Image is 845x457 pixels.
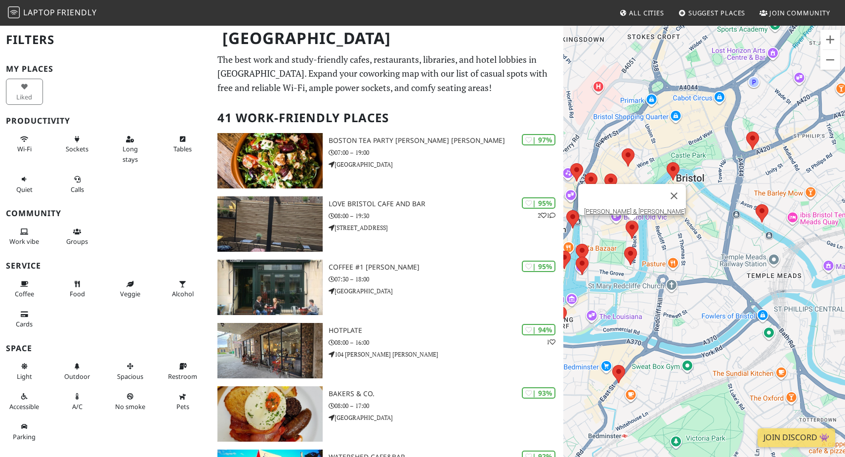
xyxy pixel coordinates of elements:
[72,402,83,411] span: Air conditioned
[59,224,96,250] button: Groups
[112,388,149,414] button: No smoke
[211,386,564,442] a: Bakers & Co. | 93% Bakers & Co. 08:00 – 17:00 [GEOGRAPHIC_DATA]
[8,6,20,18] img: LaptopFriendly
[329,274,563,284] p: 07:30 – 18:00
[211,323,564,378] a: Hotplate | 94% 1 Hotplate 08:00 – 16:00 104 [PERSON_NAME] [PERSON_NAME]
[217,103,558,133] h2: 41 Work-Friendly Places
[6,306,43,332] button: Cards
[17,144,32,153] span: Stable Wi-Fi
[112,276,149,302] button: Veggie
[6,261,206,271] h3: Service
[629,8,664,17] span: All Cities
[120,289,140,298] span: Veggie
[173,144,192,153] span: Work-friendly tables
[112,131,149,167] button: Long stays
[538,211,555,220] p: 2 1
[71,185,84,194] span: Video/audio calls
[522,324,555,335] div: | 94%
[214,25,562,52] h1: [GEOGRAPHIC_DATA]
[6,64,206,74] h3: My Places
[522,387,555,399] div: | 93%
[522,261,555,272] div: | 95%
[165,131,202,157] button: Tables
[59,358,96,384] button: Outdoor
[329,413,563,422] p: [GEOGRAPHIC_DATA]
[165,276,202,302] button: Alcohol
[615,4,668,22] a: All Cities
[176,402,189,411] span: Pet friendly
[329,137,563,145] h3: Boston Tea Party [PERSON_NAME] [PERSON_NAME]
[59,131,96,157] button: Sockets
[329,200,563,208] h3: Love bristol cafe and bar
[16,320,33,328] span: Credit cards
[329,390,563,398] h3: Bakers & Co.
[66,144,88,153] span: Power sockets
[59,276,96,302] button: Food
[820,50,840,70] button: Zoom out
[59,388,96,414] button: A/C
[6,388,43,414] button: Accessible
[329,223,563,232] p: [STREET_ADDRESS]
[217,386,323,442] img: Bakers & Co.
[329,338,563,347] p: 08:00 – 16:00
[211,260,564,315] a: Coffee #1 Clifton | 95% Coffee #1 [PERSON_NAME] 07:30 – 18:00 [GEOGRAPHIC_DATA]
[675,4,750,22] a: Suggest Places
[522,197,555,209] div: | 95%
[547,337,555,347] p: 1
[329,263,563,272] h3: Coffee #1 [PERSON_NAME]
[6,358,43,384] button: Light
[9,402,39,411] span: Accessible
[758,428,835,447] a: Join Discord 👾
[57,7,96,18] span: Friendly
[688,8,746,17] span: Suggest Places
[172,289,194,298] span: Alcohol
[217,260,323,315] img: Coffee #1 Clifton
[59,171,96,197] button: Calls
[329,160,563,169] p: [GEOGRAPHIC_DATA]
[8,4,97,22] a: LaptopFriendly LaptopFriendly
[522,134,555,145] div: | 97%
[66,237,88,246] span: Group tables
[9,237,39,246] span: People working
[17,372,32,381] span: Natural light
[756,4,834,22] a: Join Community
[23,7,55,18] span: Laptop
[6,209,206,218] h3: Community
[6,116,206,126] h3: Productivity
[662,184,686,208] button: Close
[70,289,85,298] span: Food
[6,171,43,197] button: Quiet
[211,196,564,252] a: Love bristol cafe and bar | 95% 21 Love bristol cafe and bar 08:00 – 19:30 [STREET_ADDRESS]
[165,358,202,384] button: Restroom
[64,372,90,381] span: Outdoor area
[217,196,323,252] img: Love bristol cafe and bar
[329,326,563,335] h3: Hotplate
[6,418,43,445] button: Parking
[329,401,563,411] p: 08:00 – 17:00
[117,372,143,381] span: Spacious
[15,289,34,298] span: Coffee
[112,358,149,384] button: Spacious
[6,276,43,302] button: Coffee
[115,402,145,411] span: Smoke free
[584,208,686,215] a: [PERSON_NAME] & [PERSON_NAME]
[6,344,206,353] h3: Space
[820,30,840,49] button: Zoom in
[168,372,197,381] span: Restroom
[217,52,558,95] p: The best work and study-friendly cafes, restaurants, libraries, and hotel lobbies in [GEOGRAPHIC_...
[6,131,43,157] button: Wi-Fi
[6,25,206,55] h2: Filters
[211,133,564,188] a: Boston Tea Party Stokes Croft | 97% Boston Tea Party [PERSON_NAME] [PERSON_NAME] 07:00 – 19:00 [G...
[16,185,33,194] span: Quiet
[329,211,563,221] p: 08:00 – 19:30
[329,286,563,296] p: [GEOGRAPHIC_DATA]
[769,8,830,17] span: Join Community
[123,144,138,163] span: Long stays
[217,133,323,188] img: Boston Tea Party Stokes Croft
[13,432,36,441] span: Parking
[6,224,43,250] button: Work vibe
[329,350,563,359] p: 104 [PERSON_NAME] [PERSON_NAME]
[217,323,323,378] img: Hotplate
[165,388,202,414] button: Pets
[329,148,563,157] p: 07:00 – 19:00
